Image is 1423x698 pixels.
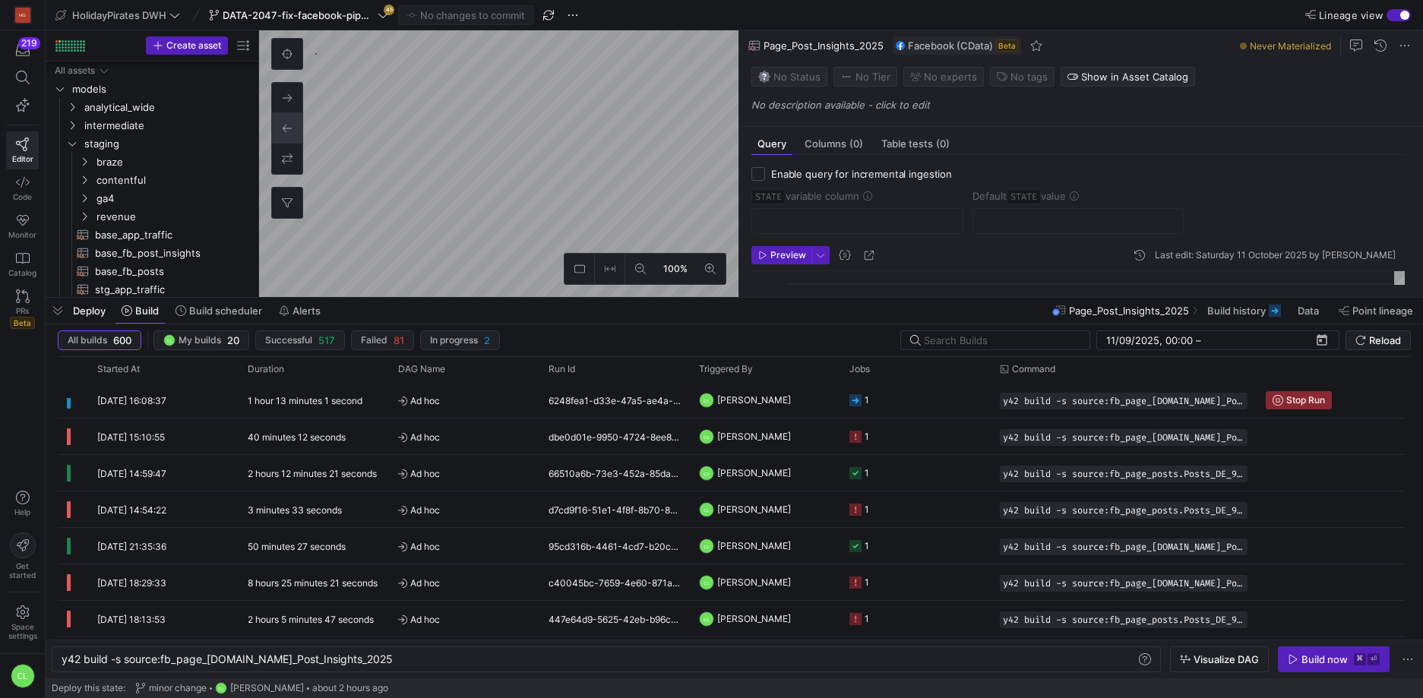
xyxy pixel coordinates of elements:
span: Ad hoc [398,383,530,418]
div: 1 [751,283,768,297]
span: Build history [1207,305,1266,317]
span: [PERSON_NAME] [230,683,304,693]
div: Press SPACE to select this row. [58,455,1405,491]
span: 20 [227,334,239,346]
div: Press SPACE to select this row. [52,226,252,244]
div: Press SPACE to select this row. [52,98,252,116]
span: y42 build -s source:fb_page_posts.Posts_DE_90d [1003,505,1244,516]
div: Press SPACE to select this row. [58,491,1405,528]
span: [DATE] 18:13:53 [97,614,166,625]
div: Press SPACE to select this row. [52,153,252,171]
span: Failed [361,335,387,346]
div: 1 [865,382,869,418]
div: 1 [865,455,869,491]
span: Build [135,305,159,317]
div: Press SPACE to select this row. [58,637,1405,674]
span: staging [84,135,250,153]
y42-duration: 40 minutes 12 seconds [248,431,346,443]
input: Search Builds [924,334,1077,346]
div: Press SPACE to select this row. [58,382,1405,418]
div: 219 [18,37,40,49]
span: y42 build -s source:fb_page_[DOMAIN_NAME]_Post_Insights_2025 [1003,432,1244,443]
span: Triggered By [699,364,753,374]
span: Stop Run [1286,395,1325,406]
div: 1 [865,418,869,454]
span: [DATE] 14:59:47 [97,468,166,479]
img: No tier [840,71,852,83]
span: y42 build -s source:fb_page_posts.Posts_DE_90d --retry-attempts 7 --retry-interval 15 [1003,614,1244,625]
div: CL [163,334,176,346]
button: minor changeCL[PERSON_NAME]about 2 hours ago [131,678,392,698]
span: Duration [248,364,284,374]
div: CL [699,429,714,444]
span: Catalog [8,268,36,277]
span: Never Materialized [1250,40,1331,52]
a: Code [6,169,39,207]
span: [DATE] 21:35:36 [97,541,166,552]
div: 95cd316b-4461-4cd7-b20c-00666629eb33 [539,528,690,564]
span: Data [1298,305,1319,317]
span: No Status [758,71,821,83]
span: Visualize DAG [1194,653,1259,665]
div: Build now [1301,653,1348,665]
button: Visualize DAG [1170,646,1269,672]
div: CL [11,664,35,688]
div: Press SPACE to select this row. [52,171,252,189]
span: Facebook (CData) [908,39,993,52]
span: Editor [12,154,33,163]
div: CL [215,682,227,694]
a: Catalog [6,245,39,283]
span: Ad hoc [398,529,530,564]
span: Create asset [166,40,221,51]
span: No tags [1010,71,1048,83]
button: No statusNo Status [751,67,827,87]
span: Ad hoc [398,602,530,637]
span: [DATE] 16:08:37 [97,395,166,406]
span: Successful [265,335,312,346]
span: (0) [849,139,863,149]
div: 1 [865,564,869,600]
span: Run Id [549,364,575,374]
span: Enable query for incremental ingestion [771,168,952,180]
span: Page_Post_Insights_2025 [1069,305,1189,317]
a: Monitor [6,207,39,245]
span: DAG Name [398,364,445,374]
span: Beta [996,39,1018,52]
button: Point lineage [1332,298,1420,324]
div: 66510a6b-73e3-452a-85da-fc063aa24d01 [539,455,690,491]
button: Stop Run [1266,391,1332,409]
button: No tags [990,67,1055,87]
span: Lineage view [1319,9,1383,21]
span: braze [96,153,250,171]
span: [PERSON_NAME] [717,491,791,527]
div: Press SPACE to select this row. [52,244,252,262]
button: Build now⌘⏎ [1278,646,1390,672]
button: Create asset [146,36,228,55]
y42-duration: 50 minutes 27 seconds [248,541,346,552]
span: -- Only posts created in 2025 [786,284,941,296]
a: Editor [6,131,39,169]
button: 219 [6,36,39,64]
div: Press SPACE to select this row. [52,262,252,280]
y42-duration: 2 hours 12 minutes 21 seconds [248,468,377,479]
span: [PERSON_NAME] [717,528,791,564]
button: In progress2 [420,330,500,350]
button: CL [6,660,39,692]
button: Data [1291,298,1329,324]
span: In progress [430,335,478,346]
p: No description available - click to edit [751,99,1417,111]
span: Code [13,192,32,201]
y42-duration: 3 minutes 33 seconds [248,504,342,516]
span: [DATE] 15:10:55 [97,431,165,443]
div: 1 [865,528,869,564]
div: 1 [865,491,869,527]
span: models [72,81,250,98]
button: Failed81 [351,330,414,350]
div: CL [699,575,714,590]
button: CLMy builds20 [153,330,249,350]
span: Get started [9,561,36,580]
span: base_fb_post_insights​​​​​​​​​​ [95,245,235,262]
div: d7cd9f16-51e1-4f8f-8b70-8a07b01c0ac5 [539,491,690,527]
span: Started At [97,364,140,374]
span: ga4 [96,190,250,207]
